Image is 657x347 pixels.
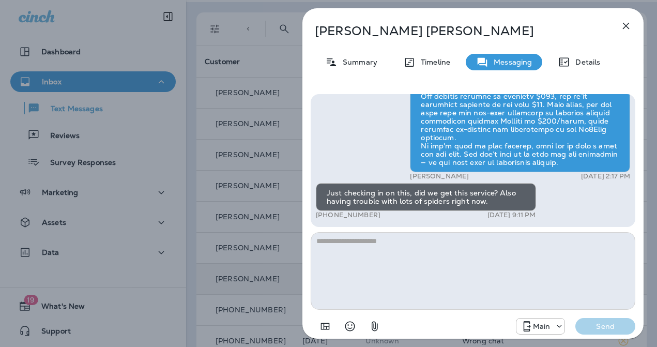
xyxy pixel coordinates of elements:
p: Timeline [416,58,450,66]
p: Messaging [488,58,532,66]
p: [PERSON_NAME] [PERSON_NAME] [315,24,597,38]
div: Just checking in on this, did we get this service? Also having trouble with lots of spiders right... [316,183,536,211]
p: [PERSON_NAME] [410,172,469,180]
p: Main [533,322,551,330]
p: [DATE] 9:11 PM [487,211,536,219]
div: +1 (817) 482-3792 [516,320,565,333]
button: Select an emoji [340,316,360,337]
p: [PHONE_NUMBER] [316,211,380,219]
p: Summary [338,58,377,66]
button: Add in a premade template [315,316,335,337]
p: [DATE] 2:17 PM [581,172,630,180]
p: Details [570,58,600,66]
